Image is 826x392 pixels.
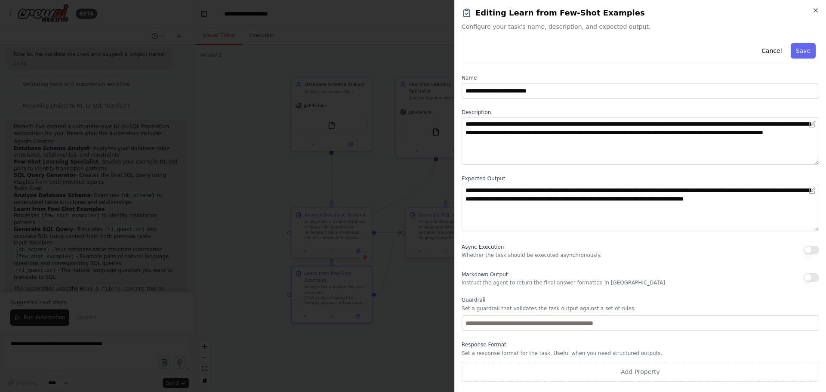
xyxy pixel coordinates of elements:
label: Guardrail [462,296,819,303]
label: Response Format [462,341,819,348]
button: Add Property [462,362,819,382]
span: Markdown Output [462,272,508,278]
h2: Editing Learn from Few-Shot Examples [462,7,819,19]
label: Name [462,74,819,81]
p: Instruct the agent to return the final answer formatted in [GEOGRAPHIC_DATA] [462,279,665,286]
p: Whether the task should be executed asynchronously. [462,252,601,259]
button: Open in editor [807,119,817,130]
p: Set a guardrail that validates the task output against a set of rules. [462,305,819,312]
label: Expected Output [462,175,819,182]
span: Async Execution [462,244,504,250]
span: Configure your task's name, description, and expected output. [462,22,819,31]
p: Set a response format for the task. Useful when you need structured outputs. [462,350,819,357]
button: Open in editor [807,185,817,196]
button: Cancel [756,43,787,59]
button: Save [791,43,816,59]
label: Description [462,109,819,116]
